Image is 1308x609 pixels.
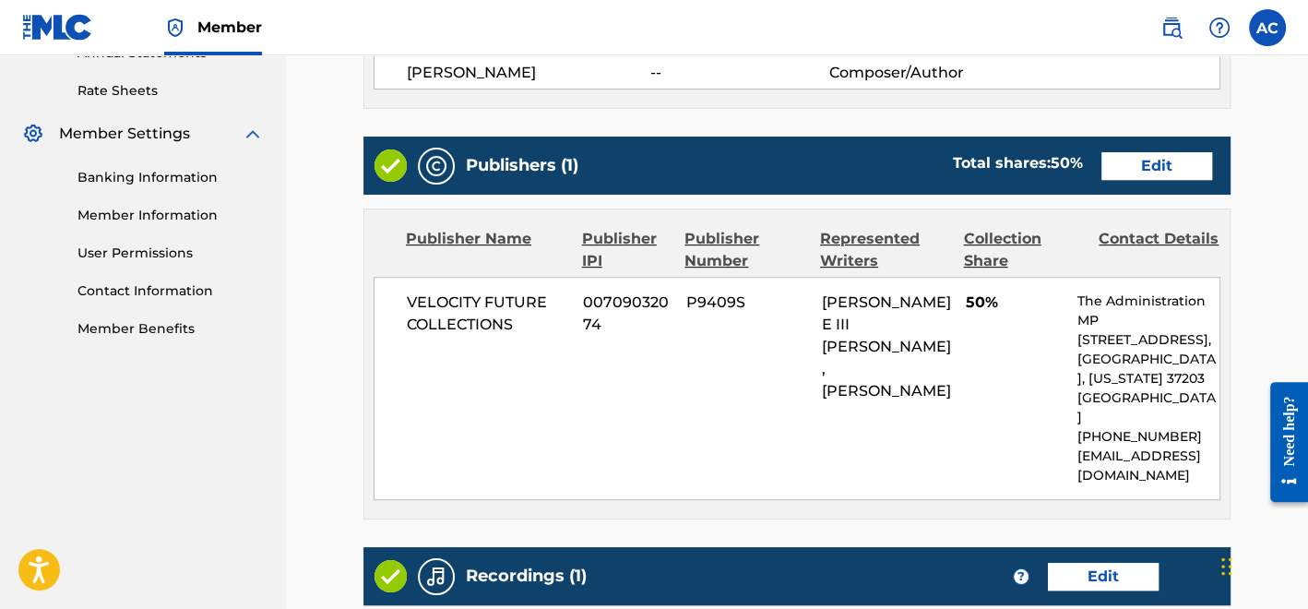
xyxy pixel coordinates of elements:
div: Drag [1221,539,1232,594]
p: [PHONE_NUMBER] [1077,427,1219,447]
div: Represented Writers [820,228,950,272]
img: help [1208,17,1231,39]
iframe: Resource Center [1256,368,1308,517]
a: Public Search [1153,9,1190,46]
p: [STREET_ADDRESS], [1077,330,1219,350]
a: Banking Information [77,168,264,187]
p: The Administration MP [1077,292,1219,330]
a: Member Benefits [77,319,264,339]
img: expand [242,123,264,145]
a: User Permissions [77,244,264,263]
h5: Publishers (1) [466,155,578,176]
span: 50 % [1051,154,1083,172]
a: Edit [1048,563,1159,591]
span: 50% [966,292,1064,314]
img: Top Rightsholder [164,17,186,39]
p: [EMAIL_ADDRESS][DOMAIN_NAME] [1077,447,1219,485]
span: 00709032074 [583,292,672,336]
div: Publisher Number [684,228,806,272]
p: [GEOGRAPHIC_DATA] [1077,388,1219,427]
div: Contact Details [1099,228,1220,272]
img: Publishers [425,155,447,177]
span: P9409S [686,292,808,314]
div: Publisher Name [406,228,568,272]
span: -- [650,62,829,84]
span: Composer/Author [829,62,992,84]
img: Valid [375,560,407,592]
span: Member [197,17,262,38]
div: Publisher IPI [582,228,672,272]
img: Member Settings [22,123,44,145]
img: Valid [375,149,407,182]
img: Recordings [425,566,447,588]
img: MLC Logo [22,14,93,41]
iframe: Chat Widget [1216,520,1308,609]
span: Member Settings [59,123,190,145]
img: search [1160,17,1183,39]
a: Contact Information [77,281,264,301]
div: Collection Share [964,228,1086,272]
p: [GEOGRAPHIC_DATA], [US_STATE] 37203 [1077,350,1219,388]
span: [PERSON_NAME] E III [PERSON_NAME], [PERSON_NAME] [822,293,951,400]
h5: Recordings (1) [466,566,587,587]
a: Edit [1101,152,1212,180]
div: Total shares: [953,152,1083,174]
a: Member Information [77,206,264,225]
span: [PERSON_NAME] [407,62,650,84]
span: ? [1014,569,1029,584]
div: User Menu [1249,9,1286,46]
div: Help [1201,9,1238,46]
span: VELOCITY FUTURE COLLECTIONS [407,292,569,336]
a: Rate Sheets [77,81,264,101]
